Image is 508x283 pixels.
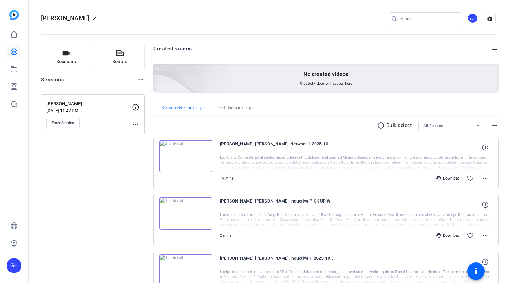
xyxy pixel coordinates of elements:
[377,122,386,129] mat-icon: radio_button_unchecked
[400,15,456,22] input: Search
[159,197,212,230] img: thumb-nail
[41,45,91,70] button: Sessions
[46,100,132,107] p: [PERSON_NAME]
[491,46,499,53] mat-icon: more_horiz
[95,45,145,70] button: Scripts
[7,258,21,273] div: GH
[482,232,489,239] mat-icon: more_horiz
[52,121,74,126] span: Enter Session
[468,13,478,24] ngx-avatar: Geoff Hahn
[220,254,335,269] span: [PERSON_NAME]-[PERSON_NAME]-Inductive 1-2025-10-01-08-23-16-333-0
[433,176,463,181] div: Download
[84,2,232,137] img: Creted videos background
[468,13,478,23] div: GH
[303,71,348,78] p: No created videos
[472,267,480,275] mat-icon: accessibility
[423,124,445,128] span: All Sessions
[467,175,474,182] mat-icon: favorite_border
[467,232,474,239] mat-icon: favorite_border
[41,76,64,88] h2: Sessions
[137,76,145,84] mat-icon: more_horiz
[46,108,132,113] p: [DATE] 11:42 PM
[220,197,335,212] span: [PERSON_NAME]-[PERSON_NAME]-Inductive PICK UP Weak EX-2025-10-01-08-42-00-422-0
[161,105,204,110] span: Session Recordings
[41,14,89,22] span: [PERSON_NAME]
[300,81,352,86] span: Created videos will appear here
[386,122,412,129] p: Bulk select
[56,58,76,65] span: Sessions
[220,233,231,238] span: 2 mins
[46,118,80,128] button: Enter Session
[491,122,499,129] mat-icon: more_horiz
[153,45,492,57] h2: Created videos
[9,10,19,20] img: blue-gradient.svg
[159,140,212,172] img: thumb-nail
[482,175,489,182] mat-icon: more_horiz
[219,105,253,110] span: Self Recordings
[483,14,496,24] mat-icon: settings
[112,58,127,65] span: Scripts
[132,121,139,128] mat-icon: more_horiz
[433,233,463,238] div: Download
[220,140,335,155] span: [PERSON_NAME]-[PERSON_NAME]-Network 1-2025-10-01-08-48-49-643-0
[92,16,100,24] mat-icon: edit
[220,176,234,180] span: 19 mins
